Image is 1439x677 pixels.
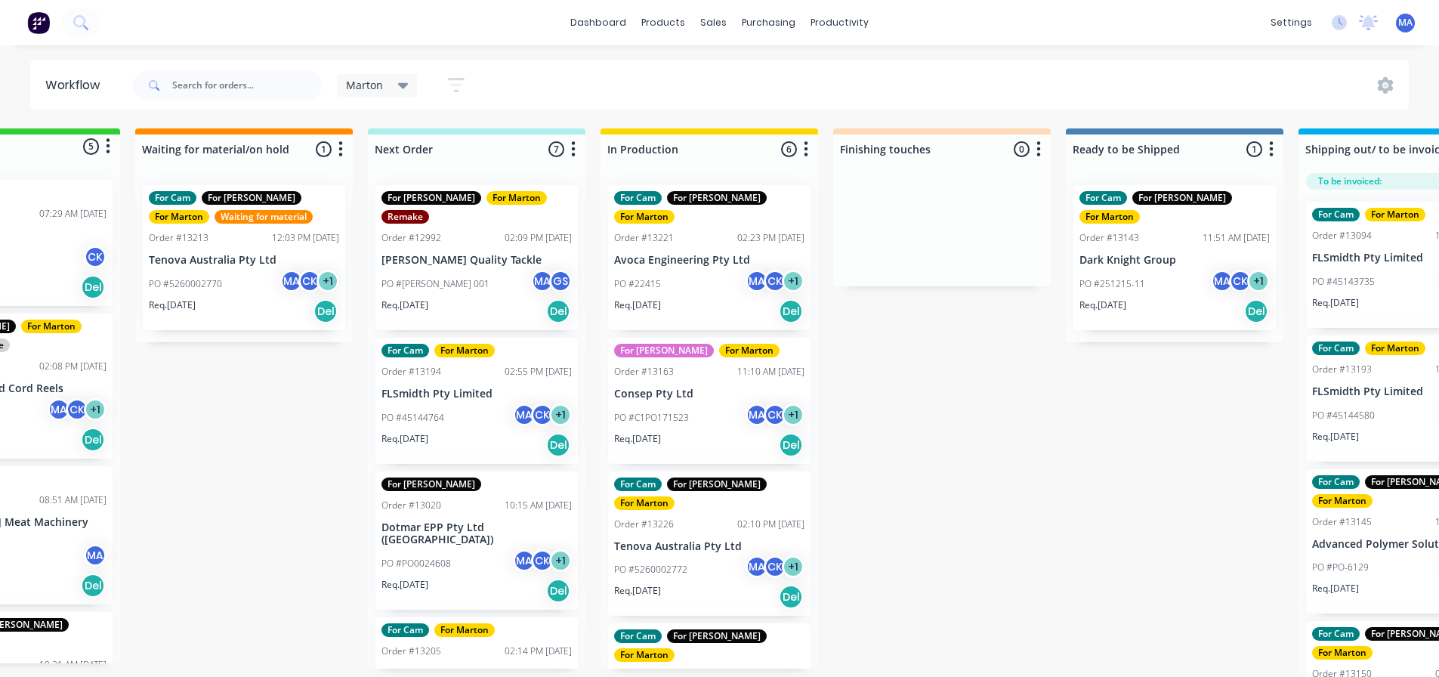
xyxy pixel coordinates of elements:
p: Dark Knight Group [1079,254,1270,267]
div: purchasing [734,11,803,34]
div: For Cam [614,478,662,491]
div: For [PERSON_NAME] [381,478,481,491]
div: 02:14 PM [DATE] [505,645,572,658]
p: PO #22415 [614,277,661,291]
div: For Marton [434,623,495,637]
span: Marton [346,77,383,93]
div: For Cam [381,344,429,357]
p: PO #251215-11 [1079,277,1145,291]
p: Req. [DATE] [381,578,428,592]
div: + 1 [84,398,107,421]
div: For Marton [719,344,780,357]
p: Req. [DATE] [1312,296,1359,310]
div: + 1 [317,270,339,292]
p: FLSmidth Pty Limited [381,388,572,400]
div: Order #13213 [149,231,208,245]
div: Order #13221 [614,231,674,245]
p: Req. [DATE] [614,298,661,312]
div: Del [81,275,105,299]
div: MA [513,403,536,426]
div: CK [531,549,554,572]
div: For CamFor [PERSON_NAME]For MartonOrder #1322102:23 PM [DATE]Avoca Engineering Pty LtdPO #22415MA... [608,185,811,330]
div: + 1 [782,403,804,426]
div: 11:10 AM [DATE] [737,365,804,379]
div: settings [1263,11,1320,34]
div: CK [764,555,786,578]
div: For [PERSON_NAME]Order #1302010:15 AM [DATE]Dotmar EPP Pty Ltd ([GEOGRAPHIC_DATA])PO #PO0024608MA... [375,471,578,611]
div: 02:10 PM [DATE] [737,518,804,531]
div: + 1 [549,549,572,572]
div: Del [779,299,803,323]
p: Req. [DATE] [1079,298,1126,312]
div: 10:15 AM [DATE] [505,499,572,512]
div: 10:21 AM [DATE] [39,658,107,672]
div: For Marton [1312,646,1373,660]
span: MA [1398,16,1413,29]
div: For CamFor [PERSON_NAME]For MartonOrder #1314311:51 AM [DATE]Dark Knight GroupPO #251215-11MACK+1... [1073,185,1276,330]
div: CK [531,403,554,426]
input: Search for orders... [172,70,322,100]
div: For [PERSON_NAME] [202,191,301,205]
div: For Marton [1365,342,1425,355]
div: + 1 [782,270,804,292]
div: products [634,11,693,34]
div: For Cam [614,191,662,205]
div: For Marton [614,648,675,662]
div: For Cam [1312,475,1360,489]
div: For Marton [486,191,547,205]
p: Req. [DATE] [381,298,428,312]
div: For [PERSON_NAME] [667,478,767,491]
p: PO #PO0024608 [381,557,451,570]
div: For Cam [1312,342,1360,355]
div: For CamFor MartonOrder #1319402:55 PM [DATE]FLSmidth Pty LimitedPO #45144764MACK+1Req.[DATE]Del [375,338,578,464]
div: Order #13193 [1312,363,1372,376]
div: MA [280,270,303,292]
div: MA [513,549,536,572]
div: MA [48,398,70,421]
div: For Marton [1079,210,1140,224]
div: For [PERSON_NAME] [381,191,481,205]
p: PO #C1PO171523 [614,411,689,425]
div: Order #13163 [614,365,674,379]
div: MA [531,270,554,292]
div: For [PERSON_NAME] [667,191,767,205]
div: 12:03 PM [DATE] [272,231,339,245]
div: Remake [381,210,429,224]
div: For Marton [149,210,209,224]
div: Del [313,299,338,323]
img: Factory [27,11,50,34]
div: CK [84,246,107,268]
div: Order #13020 [381,499,441,512]
div: 02:08 PM [DATE] [39,360,107,373]
div: Order #13094 [1312,229,1372,243]
div: Del [81,573,105,598]
p: Avoca Engineering Pty Ltd [614,254,804,267]
div: For Marton [1365,208,1425,221]
p: PO #5260002770 [149,277,222,291]
p: Req. [DATE] [614,432,661,446]
div: GS [549,270,572,292]
div: 11:51 AM [DATE] [1203,231,1270,245]
p: Consep Pty Ltd [614,388,804,400]
p: PO #PO-6129 [1312,561,1369,574]
div: productivity [803,11,876,34]
p: Req. [DATE] [1312,430,1359,444]
div: 08:51 AM [DATE] [39,493,107,507]
div: For [PERSON_NAME]For MartonOrder #1316311:10 AM [DATE]Consep Pty LtdPO #C1PO171523MACK+1Req.[DATE... [608,338,811,464]
div: Order #13205 [381,645,441,658]
p: Req. [DATE] [149,298,196,312]
div: For CamFor [PERSON_NAME]For MartonWaiting for materialOrder #1321312:03 PM [DATE]Tenova Australia... [143,185,345,330]
div: For Cam [1312,208,1360,221]
div: For [PERSON_NAME] [1132,191,1232,205]
p: PO #45144764 [381,411,444,425]
div: Order #13226 [614,518,674,531]
div: Order #13194 [381,365,441,379]
div: 02:55 PM [DATE] [505,365,572,379]
div: Order #13143 [1079,231,1139,245]
div: For Marton [434,344,495,357]
div: For Marton [1312,494,1373,508]
div: Del [1244,299,1268,323]
div: CK [764,403,786,426]
p: PO #5260002772 [614,563,687,577]
div: MA [746,555,768,578]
